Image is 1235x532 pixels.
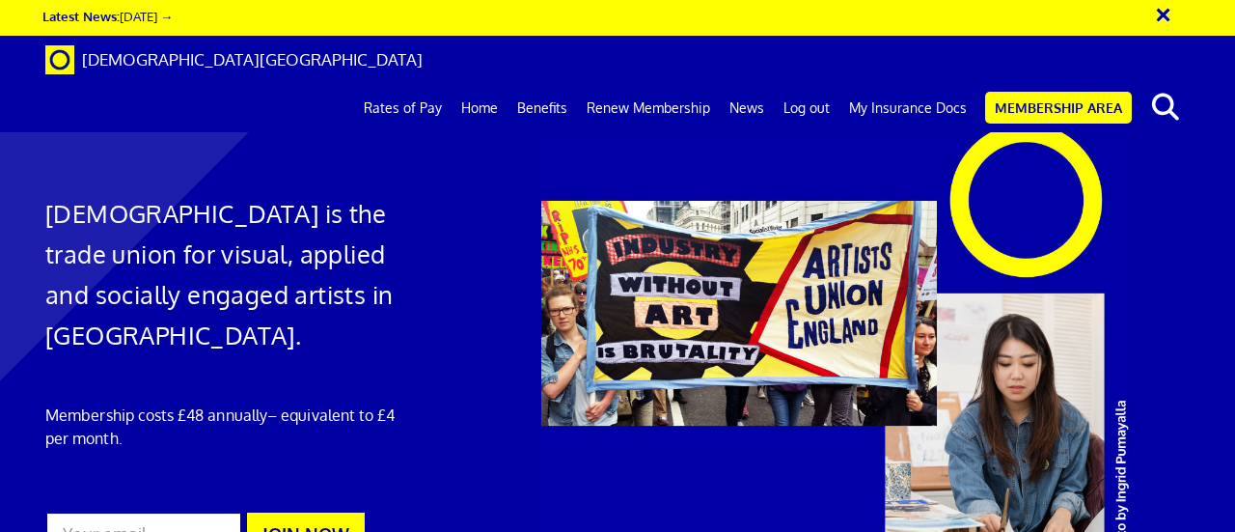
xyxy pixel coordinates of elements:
[42,8,173,24] a: Latest News:[DATE] →
[42,8,120,24] strong: Latest News:
[31,36,437,84] a: Brand [DEMOGRAPHIC_DATA][GEOGRAPHIC_DATA]
[45,404,407,450] p: Membership costs £48 annually – equivalent to £4 per month.
[452,84,508,132] a: Home
[774,84,839,132] a: Log out
[985,92,1132,124] a: Membership Area
[720,84,774,132] a: News
[45,193,407,355] h1: [DEMOGRAPHIC_DATA] is the trade union for visual, applied and socially engaged artists in [GEOGRA...
[508,84,577,132] a: Benefits
[354,84,452,132] a: Rates of Pay
[1136,87,1194,127] button: search
[82,49,423,70] span: [DEMOGRAPHIC_DATA][GEOGRAPHIC_DATA]
[577,84,720,132] a: Renew Membership
[839,84,976,132] a: My Insurance Docs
